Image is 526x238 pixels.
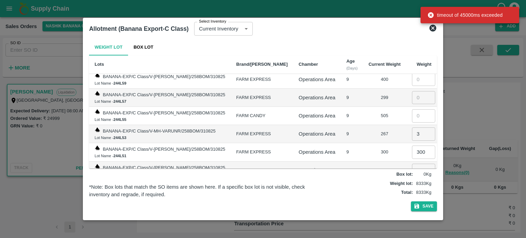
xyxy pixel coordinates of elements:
img: weight [95,145,100,151]
b: Weight [417,62,431,67]
td: 9 [341,71,363,89]
label: Weight lot : [390,180,413,187]
b: Current Weight [368,62,401,67]
div: *Note: Box lots that match the SO items are shown here. If a specific box lot is not visible, che... [89,183,321,199]
td: BANANA-EXP/C Class/V-[PERSON_NAME]/258BOM/310825 [89,89,231,107]
div: Operations Area [299,94,335,101]
button: Box Lot [128,39,159,55]
div: 360 [368,167,401,174]
td: 9 [341,125,363,143]
td: FARM EXPRESS [231,143,293,161]
img: weight [95,73,100,78]
div: Lot Name - [95,116,225,123]
td: BANANA-EXP/C Class/V-[PERSON_NAME]/258BOM/310825 [89,71,231,89]
div: 267 [368,131,401,137]
td: FARM EXPRESS [231,162,293,180]
b: 244L57 [113,99,126,103]
td: FARM CANDY [231,107,293,125]
label: Total : [401,189,413,196]
p: Current Inventory [199,25,238,33]
td: FARM EXPRESS [231,89,293,107]
td: FARM EXPRESS [231,71,293,89]
div: Operations Area [299,76,335,83]
img: weight [95,127,100,133]
img: weight [95,91,100,96]
b: Age [346,59,355,64]
td: BANANA-EXP/C Class/V-[PERSON_NAME]/258BOM/310825 [89,107,231,125]
div: Lot Name - [95,135,225,141]
input: 0 [412,91,435,104]
label: Select Inventory [199,19,226,24]
input: 0 [412,109,435,122]
input: 0 [412,164,435,177]
b: 244L59 [113,81,126,85]
b: 244L53 [113,136,126,140]
b: Allotment (Banana Export-C Class) [89,25,189,32]
input: 0 [412,146,435,159]
div: Operations Area [299,166,335,174]
td: 9 [341,162,363,180]
td: 9 [341,143,363,161]
input: 0 [412,127,435,140]
b: Chamber [299,62,318,67]
b: 244L55 [113,117,126,122]
div: Lot Name - [95,80,225,86]
div: 300 [368,149,401,155]
b: Brand/[PERSON_NAME] [236,62,288,67]
div: Operations Area [299,112,335,120]
td: FARM EXPRESS [231,125,293,143]
td: 9 [341,89,363,107]
b: 244L51 [113,154,126,158]
div: 505 [368,113,401,119]
button: Save [411,201,437,211]
input: 0 [412,73,435,86]
div: timeout of 45000ms exceeded [427,9,503,21]
p: 0 Kg [414,171,431,178]
label: Box lot : [396,171,413,178]
td: BANANA-EXP/C Class/V-[PERSON_NAME]/258BOM/310825 [89,162,231,180]
td: BANANA-EXP/C Class/V-MH-VARUNR/258BOM/310825 [89,125,231,143]
div: Operations Area [299,148,335,156]
p: 8333 Kg [414,180,431,187]
td: 9 [341,107,363,125]
div: Lot Name - [95,98,225,104]
div: (Days) [346,65,358,71]
b: Lots [95,62,104,67]
img: weight [95,109,100,114]
div: Operations Area [299,130,335,138]
div: 299 [368,95,401,101]
td: BANANA-EXP/C Class/V-[PERSON_NAME]/258BOM/310825 [89,143,231,161]
button: Weight Lot [89,39,128,55]
p: 8333 Kg [414,189,431,196]
div: 400 [368,76,401,83]
div: Lot Name - [95,153,225,159]
img: weight [95,164,100,169]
